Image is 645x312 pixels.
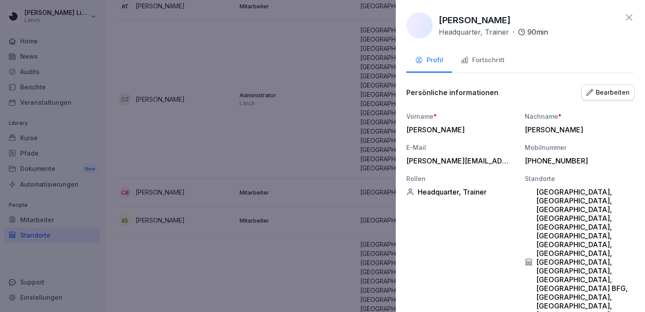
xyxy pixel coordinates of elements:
[525,125,630,134] div: [PERSON_NAME]
[406,112,516,121] div: Vorname
[525,156,630,165] div: [PHONE_NUMBER]
[415,55,443,65] div: Profil
[581,85,634,100] button: Bearbeiten
[406,143,516,152] div: E-Mail
[439,27,548,37] div: ·
[406,188,516,196] div: Headquarter, Trainer
[525,174,634,183] div: Standorte
[452,49,513,73] button: Fortschritt
[439,27,509,37] p: Headquarter, Trainer
[406,174,516,183] div: Rollen
[406,156,512,165] div: [PERSON_NAME][EMAIL_ADDRESS][DOMAIN_NAME]
[525,143,634,152] div: Mobilnummer
[525,112,634,121] div: Nachname
[527,27,548,37] p: 90 min
[439,14,511,27] p: [PERSON_NAME]
[461,55,505,65] div: Fortschritt
[406,125,512,134] div: [PERSON_NAME]
[406,49,452,73] button: Profil
[406,88,498,97] p: Persönliche informationen
[586,88,630,97] div: Bearbeiten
